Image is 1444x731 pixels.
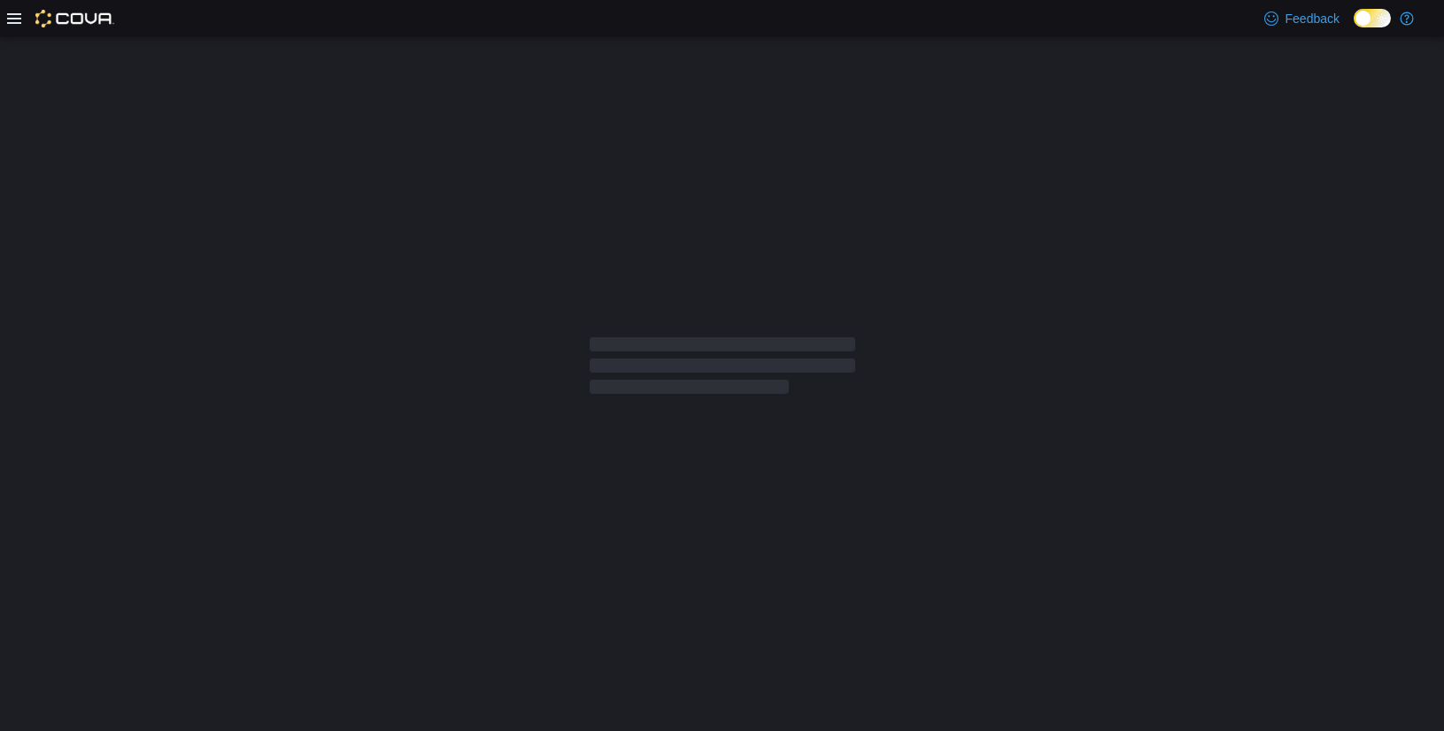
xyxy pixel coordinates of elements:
span: Dark Mode [1354,27,1355,28]
span: Feedback [1286,10,1340,27]
span: Loading [590,341,855,397]
a: Feedback [1257,1,1347,36]
input: Dark Mode [1354,9,1391,27]
img: Cova [35,10,114,27]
